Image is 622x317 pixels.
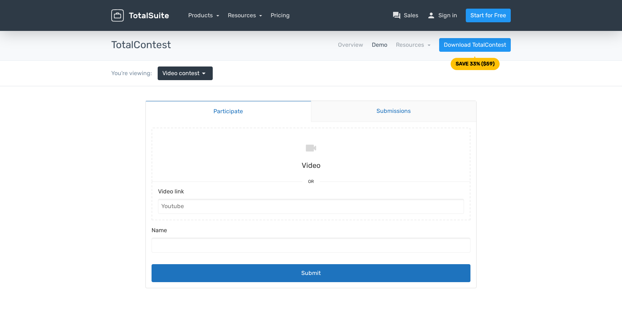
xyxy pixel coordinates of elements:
[372,41,387,49] a: Demo
[396,41,431,48] a: Resources
[188,12,219,19] a: Products
[392,11,418,20] a: question_answerSales
[146,14,311,36] a: Participate
[152,178,470,196] button: Submit
[152,140,470,151] label: Name
[162,69,199,78] span: Video contest
[228,12,262,19] a: Resources
[158,112,464,128] input: Youtube
[392,11,401,20] span: question_answer
[427,11,457,20] a: personSign in
[427,11,436,20] span: person
[338,41,363,49] a: Overview
[456,61,495,66] div: SAVE 33% ($59)
[311,15,477,36] a: Submissions
[111,9,169,22] img: TotalSuite for WordPress
[111,40,171,51] h3: TotalContest
[158,101,464,112] label: Video link
[439,38,511,52] a: Download TotalContest
[199,69,208,78] span: arrow_drop_down
[111,69,158,78] div: You're viewing:
[271,11,290,20] a: Pricing
[158,66,213,80] a: Video contest arrow_drop_down
[466,9,511,22] a: Start for Free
